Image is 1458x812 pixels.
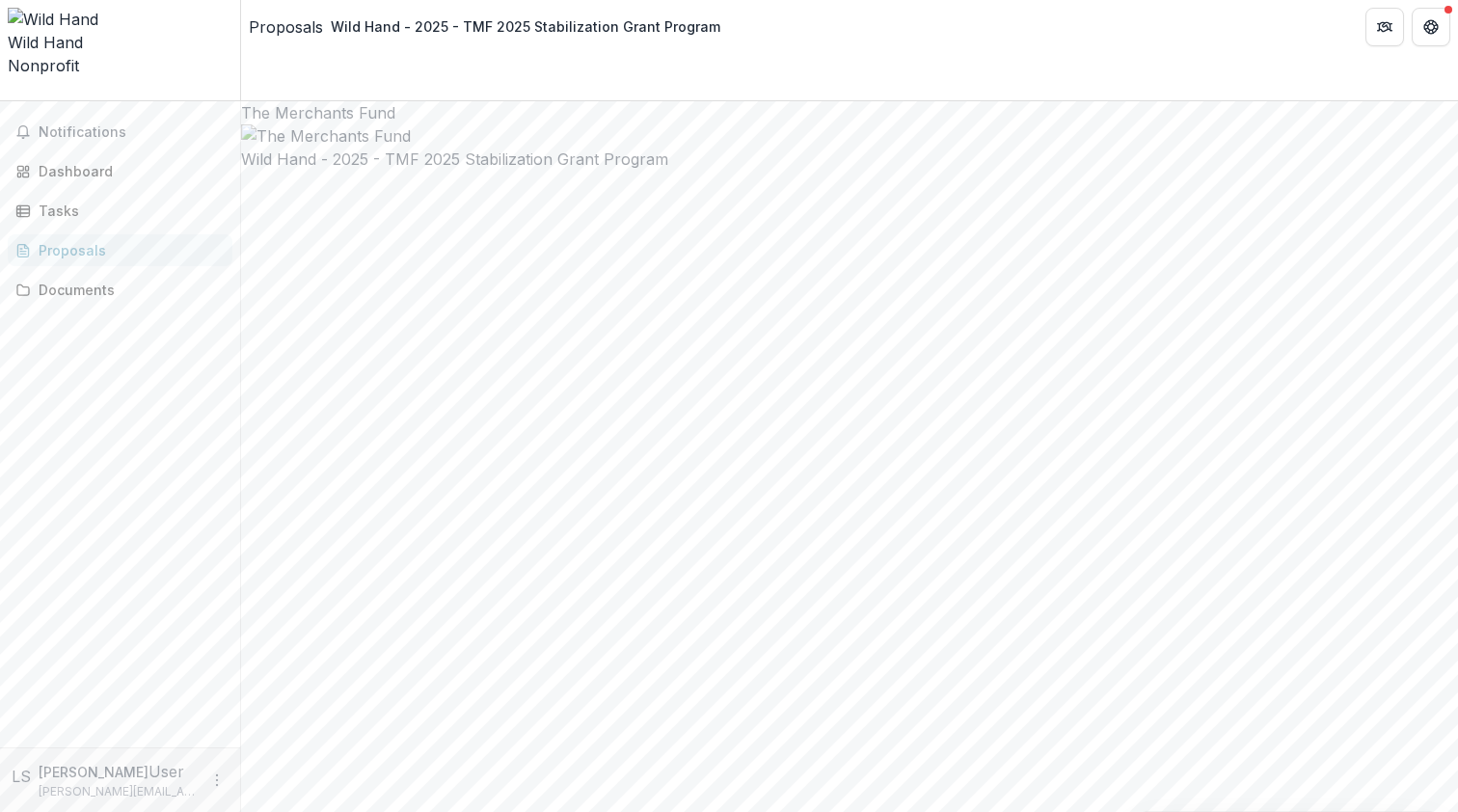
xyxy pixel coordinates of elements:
[1365,8,1404,46] button: Partners
[39,124,225,141] span: Notifications
[8,56,79,75] span: Nonprofit
[241,101,1458,124] div: The Merchants Fund
[8,274,232,306] a: Documents
[39,240,217,260] div: Proposals
[241,148,1458,171] h2: Wild Hand - 2025 - TMF 2025 Stabilization Grant Program
[8,155,232,187] a: Dashboard
[241,124,1458,148] img: The Merchants Fund
[148,760,184,783] p: User
[8,8,232,31] img: Wild Hand
[39,783,198,800] p: [PERSON_NAME][EMAIL_ADDRESS][DOMAIN_NAME]
[39,161,217,181] div: Dashboard
[331,16,720,37] div: Wild Hand - 2025 - TMF 2025 Stabilization Grant Program
[8,117,232,148] button: Notifications
[39,201,217,221] div: Tasks
[1412,8,1450,46] button: Get Help
[8,31,232,54] div: Wild Hand
[12,765,31,788] div: Liz Sytsma
[205,769,229,792] button: More
[39,762,148,782] p: [PERSON_NAME]
[249,13,728,41] nav: breadcrumb
[8,234,232,266] a: Proposals
[249,15,323,39] a: Proposals
[8,195,232,227] a: Tasks
[39,280,217,300] div: Documents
